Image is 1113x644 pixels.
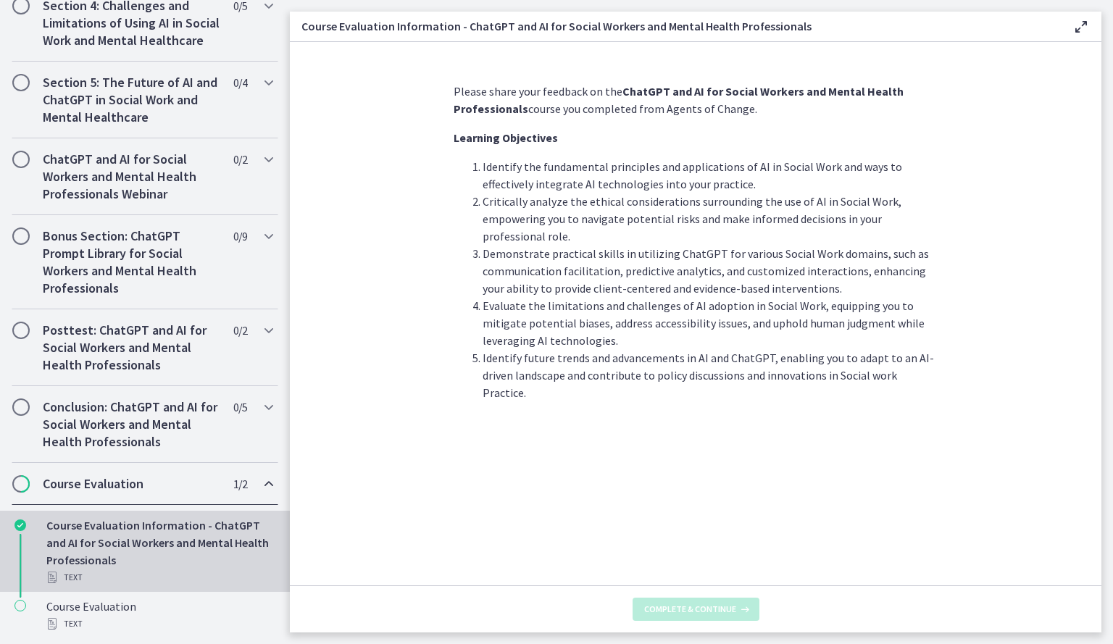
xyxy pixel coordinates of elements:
[483,351,934,400] span: Identify future trends and advancements in AI and ChatGPT, enabling you to adapt to an AI-driven ...
[43,151,220,203] h2: ChatGPT and AI for Social Workers and Mental Health Professionals Webinar
[46,517,272,586] div: Course Evaluation Information - ChatGPT and AI for Social Workers and Mental Health Professionals
[454,84,904,116] strong: ChatGPT and AI for Social Workers and Mental Health Professionals
[233,227,247,245] span: 0 / 9
[233,322,247,339] span: 0 / 2
[454,130,558,145] strong: Learning Objectives
[644,603,736,615] span: Complete & continue
[43,475,220,493] h2: Course Evaluation
[483,246,929,296] span: Demonstrate practical skills in utilizing ChatGPT for various Social Work domains, such as commun...
[301,17,1049,35] h3: Course Evaluation Information - ChatGPT and AI for Social Workers and Mental Health Professionals
[43,322,220,374] h2: Posttest: ChatGPT and AI for Social Workers and Mental Health Professionals
[43,227,220,297] h2: Bonus Section: ChatGPT Prompt Library for Social Workers and Mental Health Professionals
[46,615,272,632] div: Text
[233,398,247,416] span: 0 / 5
[633,598,759,621] button: Complete & continue
[233,475,247,493] span: 1 / 2
[233,74,247,91] span: 0 / 4
[233,151,247,168] span: 0 / 2
[454,84,904,116] span: Please share your feedback on the course you completed from Agents of Change.
[14,519,26,531] i: Completed
[483,194,901,243] span: Critically analyze the ethical considerations surrounding the use of AI in Social Work, empowerin...
[43,398,220,451] h2: Conclusion: ChatGPT and AI for Social Workers and Mental Health Professionals
[483,298,925,348] span: Evaluate the limitations and challenges of AI adoption in Social Work, equipping you to mitigate ...
[46,598,272,632] div: Course Evaluation
[43,74,220,126] h2: Section 5: The Future of AI and ChatGPT in Social Work and Mental Healthcare
[46,569,272,586] div: Text
[483,159,902,191] span: Identify the fundamental principles and applications of AI in Social Work and ways to effectively...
